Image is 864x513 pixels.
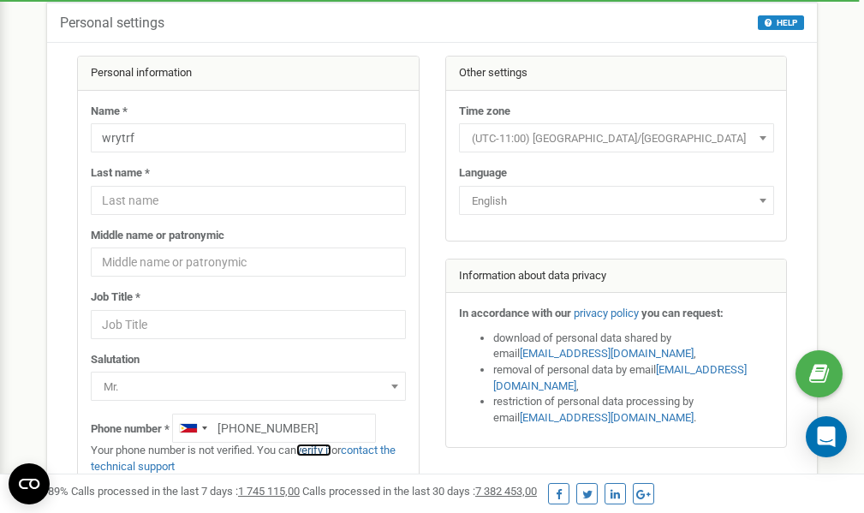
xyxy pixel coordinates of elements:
[758,15,804,30] button: HELP
[91,104,128,120] label: Name *
[296,444,331,456] a: verify it
[465,189,768,213] span: English
[806,416,847,457] div: Open Intercom Messenger
[238,485,300,498] u: 1 745 115,00
[91,289,140,306] label: Job Title *
[446,259,787,294] div: Information about data privacy
[459,165,507,182] label: Language
[302,485,537,498] span: Calls processed in the last 30 days :
[465,127,768,151] span: (UTC-11:00) Pacific/Midway
[493,394,774,426] li: restriction of personal data processing by email .
[91,248,406,277] input: Middle name or patronymic
[493,331,774,362] li: download of personal data shared by email ,
[91,352,140,368] label: Salutation
[91,123,406,152] input: Name
[459,307,571,319] strong: In accordance with our
[520,411,694,424] a: [EMAIL_ADDRESS][DOMAIN_NAME]
[97,375,400,399] span: Mr.
[71,485,300,498] span: Calls processed in the last 7 days :
[459,186,774,215] span: English
[475,485,537,498] u: 7 382 453,00
[91,186,406,215] input: Last name
[493,362,774,394] li: removal of personal data by email ,
[91,165,150,182] label: Last name *
[446,57,787,91] div: Other settings
[172,414,376,443] input: +1-800-555-55-55
[520,347,694,360] a: [EMAIL_ADDRESS][DOMAIN_NAME]
[91,443,406,474] p: Your phone number is not verified. You can or
[459,104,510,120] label: Time zone
[91,228,224,244] label: Middle name or patronymic
[78,57,419,91] div: Personal information
[91,444,396,473] a: contact the technical support
[574,307,639,319] a: privacy policy
[91,372,406,401] span: Mr.
[493,363,747,392] a: [EMAIL_ADDRESS][DOMAIN_NAME]
[641,307,724,319] strong: you can request:
[173,415,212,442] div: Telephone country code
[9,463,50,504] button: Open CMP widget
[91,421,170,438] label: Phone number *
[459,123,774,152] span: (UTC-11:00) Pacific/Midway
[60,15,164,31] h5: Personal settings
[91,310,406,339] input: Job Title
